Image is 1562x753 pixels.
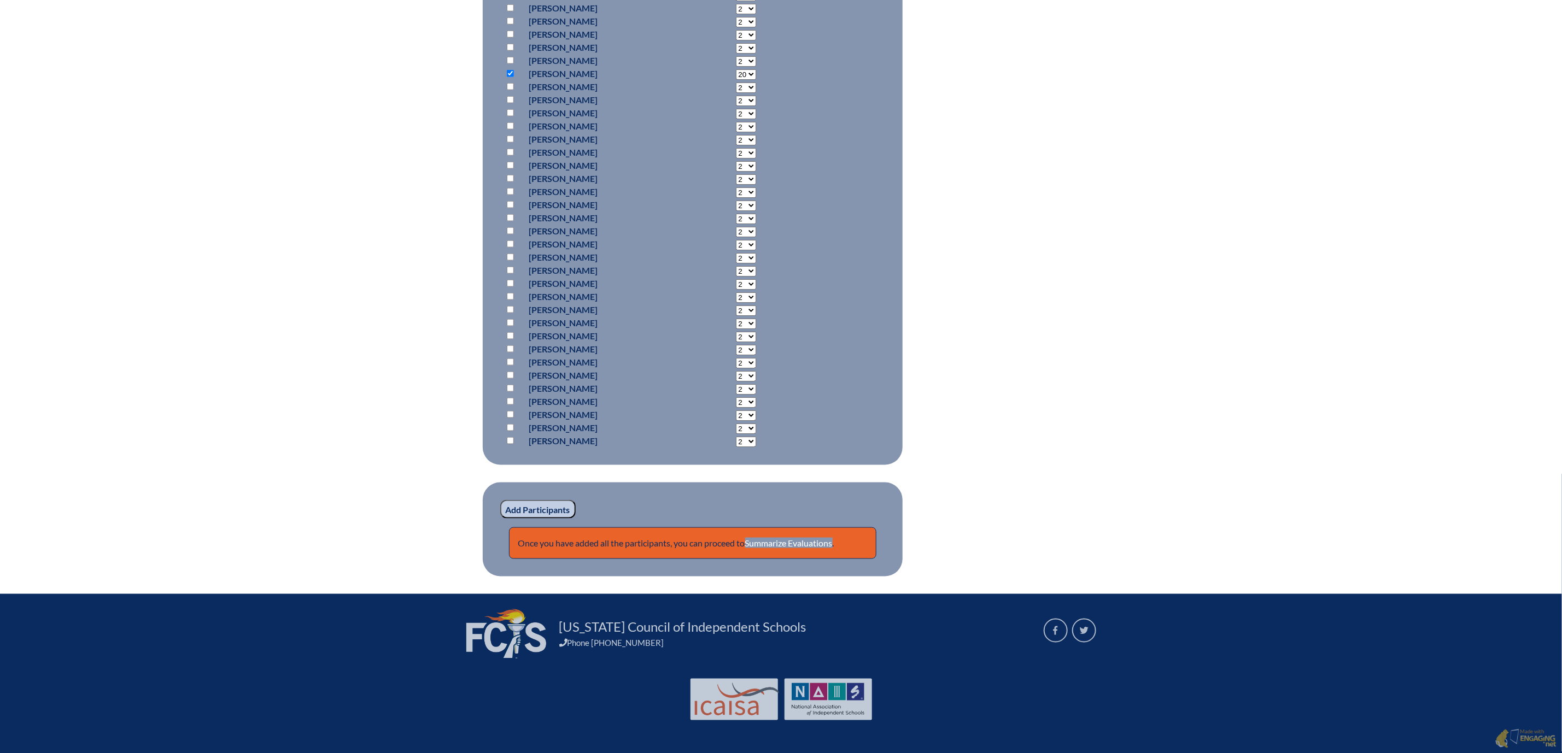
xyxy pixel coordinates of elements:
p: [PERSON_NAME] [529,41,695,54]
p: [PERSON_NAME] [529,421,695,434]
p: [PERSON_NAME] [529,107,695,120]
p: [PERSON_NAME] [529,15,695,28]
p: [PERSON_NAME] [529,185,695,198]
img: Engaging - Bring it online [1510,729,1522,745]
p: [PERSON_NAME] [529,67,695,80]
p: [PERSON_NAME] [529,80,695,93]
p: Made with [1520,729,1557,749]
input: Add Participants [500,500,576,519]
img: NAIS Logo [792,683,865,716]
p: [PERSON_NAME] [529,198,695,211]
p: [PERSON_NAME] [529,369,695,382]
p: [PERSON_NAME] [529,211,695,225]
p: [PERSON_NAME] [529,316,695,330]
p: [PERSON_NAME] [529,251,695,264]
img: Engaging - Bring it online [1495,729,1509,749]
p: [PERSON_NAME] [529,146,695,159]
p: [PERSON_NAME] [529,2,695,15]
div: Phone [PHONE_NUMBER] [559,638,1031,648]
p: [PERSON_NAME] [529,28,695,41]
p: [PERSON_NAME] [529,172,695,185]
p: [PERSON_NAME] [529,54,695,67]
p: Once you have added all the participants, you can proceed to . [509,527,876,559]
p: [PERSON_NAME] [529,303,695,316]
p: [PERSON_NAME] [529,238,695,251]
p: [PERSON_NAME] [529,356,695,369]
p: [PERSON_NAME] [529,343,695,356]
p: [PERSON_NAME] [529,120,695,133]
img: Engaging - Bring it online [1520,735,1557,748]
p: [PERSON_NAME] [529,290,695,303]
p: [PERSON_NAME] [529,159,695,172]
p: [PERSON_NAME] [529,225,695,238]
p: [PERSON_NAME] [529,408,695,421]
p: [PERSON_NAME] [529,277,695,290]
img: FCIS_logo_white [466,609,546,658]
p: [PERSON_NAME] [529,434,695,448]
a: [US_STATE] Council of Independent Schools [555,618,811,636]
p: [PERSON_NAME] [529,330,695,343]
a: Made with [1491,727,1561,752]
p: [PERSON_NAME] [529,133,695,146]
p: [PERSON_NAME] [529,264,695,277]
a: Summarize Evaluations [745,538,833,548]
p: [PERSON_NAME] [529,382,695,395]
img: Int'l Council Advancing Independent School Accreditation logo [695,683,779,716]
p: [PERSON_NAME] [529,93,695,107]
p: [PERSON_NAME] [529,395,695,408]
